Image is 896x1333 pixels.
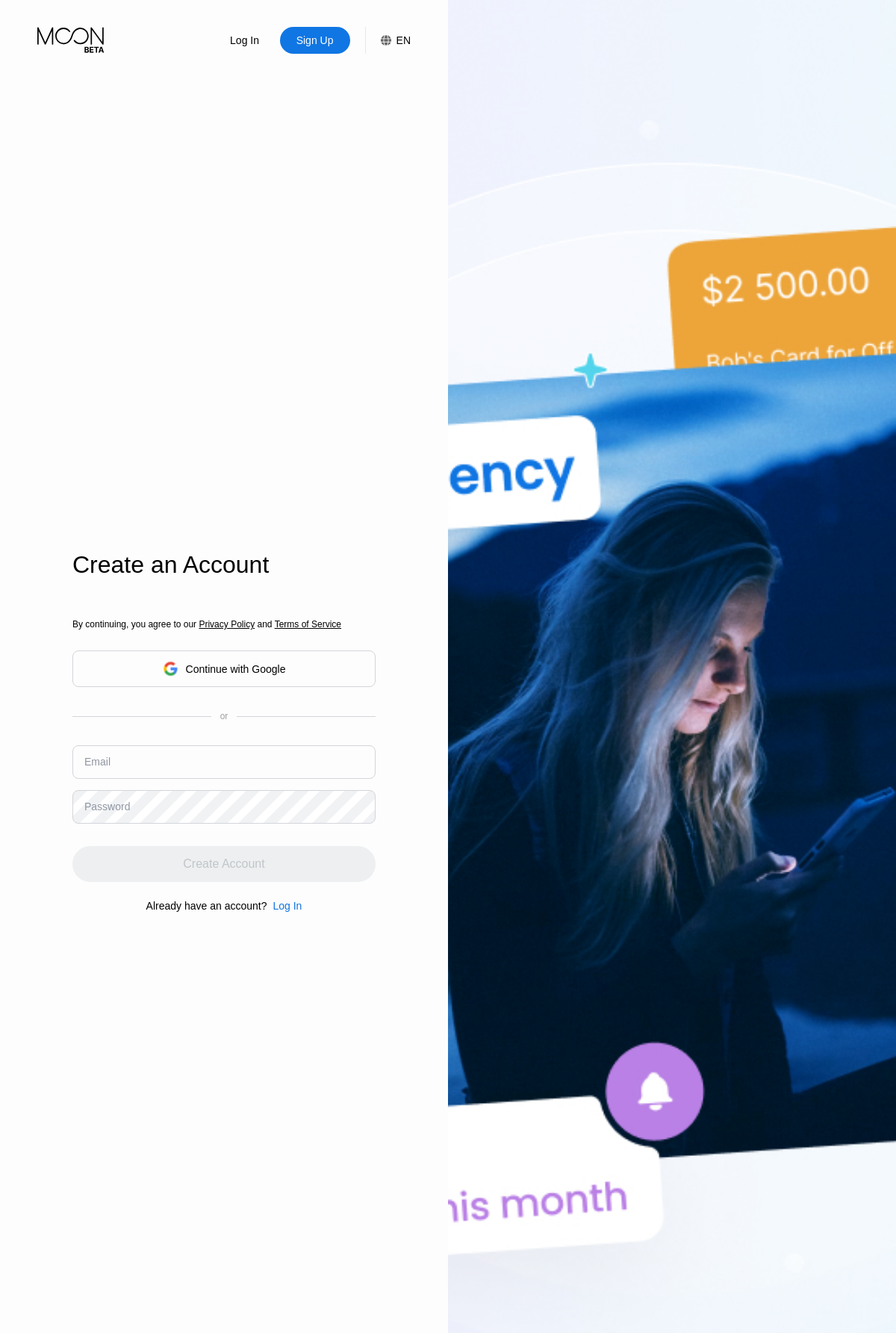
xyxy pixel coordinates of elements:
[280,27,350,54] div: Sign Up
[199,619,255,630] span: Privacy Policy
[210,27,280,54] div: Log In
[255,619,275,630] span: and
[72,551,376,579] div: Create an Account
[267,900,302,912] div: Log In
[220,711,228,721] div: or
[228,33,261,48] div: Log In
[72,650,376,687] div: Continue with Google
[186,663,286,675] div: Continue with Google
[275,619,341,630] span: Terms of Service
[396,34,411,46] div: EN
[295,33,335,48] div: Sign Up
[146,900,267,912] div: Already have an account?
[273,900,302,912] div: Log In
[84,756,111,768] div: Email
[84,801,130,812] div: Password
[365,27,411,54] div: EN
[72,619,376,630] div: By continuing, you agree to our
